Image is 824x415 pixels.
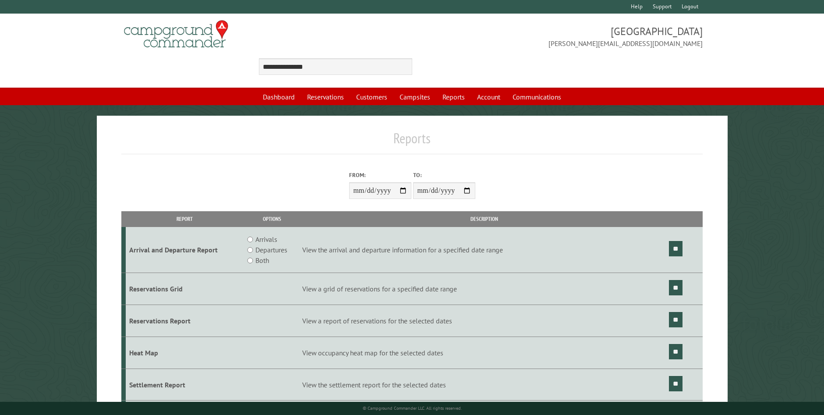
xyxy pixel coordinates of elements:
[126,273,244,305] td: Reservations Grid
[351,89,393,105] a: Customers
[121,130,703,154] h1: Reports
[394,89,435,105] a: Campsites
[413,171,475,179] label: To:
[301,305,668,337] td: View a report of reservations for the selected dates
[301,273,668,305] td: View a grid of reservations for a specified date range
[244,211,301,227] th: Options
[412,24,703,49] span: [GEOGRAPHIC_DATA] [PERSON_NAME][EMAIL_ADDRESS][DOMAIN_NAME]
[126,211,244,227] th: Report
[255,234,277,245] label: Arrivals
[301,211,668,227] th: Description
[126,369,244,401] td: Settlement Report
[437,89,470,105] a: Reports
[301,369,668,401] td: View the settlement report for the selected dates
[301,337,668,369] td: View occupancy heat map for the selected dates
[126,337,244,369] td: Heat Map
[121,17,231,51] img: Campground Commander
[349,171,411,179] label: From:
[302,89,349,105] a: Reservations
[472,89,506,105] a: Account
[255,245,287,255] label: Departures
[255,255,269,266] label: Both
[301,227,668,273] td: View the arrival and departure information for a specified date range
[363,405,462,411] small: © Campground Commander LLC. All rights reserved.
[126,227,244,273] td: Arrival and Departure Report
[258,89,300,105] a: Dashboard
[507,89,566,105] a: Communications
[126,305,244,337] td: Reservations Report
